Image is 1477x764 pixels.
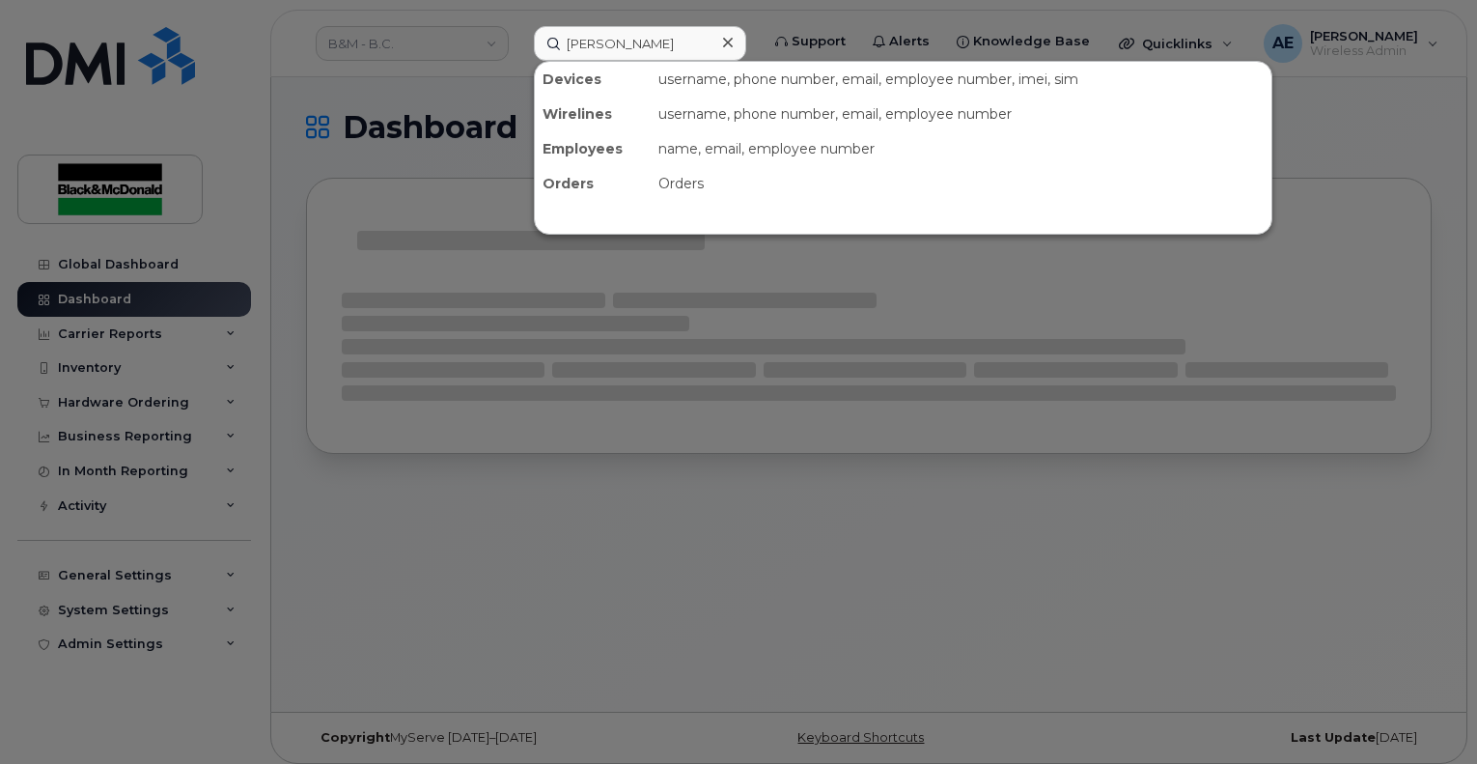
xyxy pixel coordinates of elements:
div: Orders [651,166,1271,201]
div: Wirelines [535,97,651,131]
div: username, phone number, email, employee number [651,97,1271,131]
div: Employees [535,131,651,166]
div: Orders [535,166,651,201]
div: username, phone number, email, employee number, imei, sim [651,62,1271,97]
div: Devices [535,62,651,97]
div: name, email, employee number [651,131,1271,166]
